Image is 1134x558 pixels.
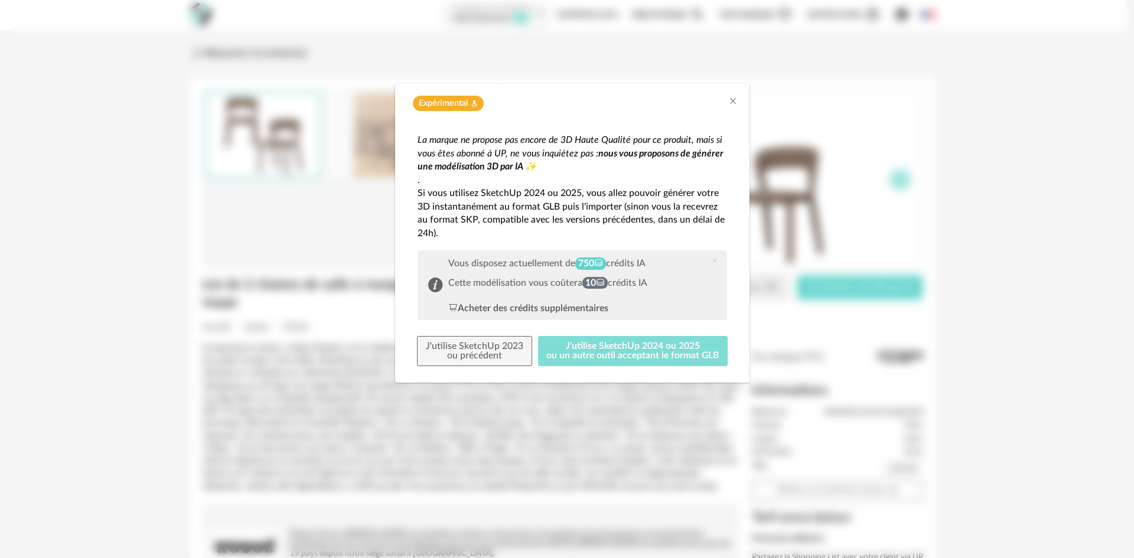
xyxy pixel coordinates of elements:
div: Acheter des crédits supplémentaires [448,302,608,315]
button: J'utilise SketchUp 2023ou précédent [417,336,532,367]
span: 750 [575,257,606,270]
p: Si vous utilisez SketchUp 2024 ou 2025, vous allez pouvoir générer votre 3D instantanément au for... [418,187,727,240]
span: Flask icon [471,98,478,109]
button: Close [728,96,738,108]
p: . [418,174,727,187]
div: dialog [395,84,750,383]
div: Cette modélisation vous coûtera crédits IA [448,278,647,289]
button: J'utilise SketchUp 2024 ou 2025ou un autre outil acceptant le format GLB [538,336,728,367]
div: Vous disposez actuellement de crédits IA [448,258,647,269]
span: Expérimental [419,98,468,109]
span: 10 [582,277,608,289]
em: La marque ne propose pas encore de 3D Haute Qualité pour ce produit, mais si vous êtes abonné à U... [418,135,722,158]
